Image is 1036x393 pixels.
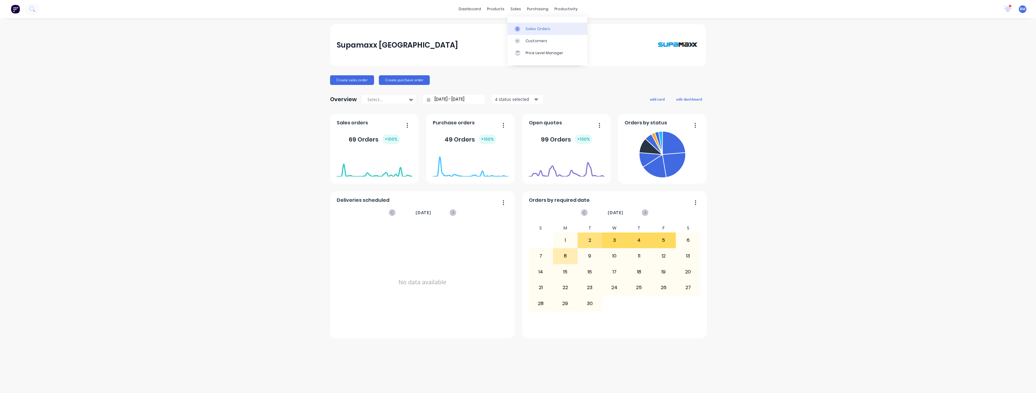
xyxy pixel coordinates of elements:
div: S [676,224,701,232]
div: 3 [602,233,626,248]
div: T [627,224,651,232]
div: 15 [553,264,577,279]
div: 16 [578,264,602,279]
div: Supamaxx [GEOGRAPHIC_DATA] [337,39,458,51]
div: 5 [651,233,676,248]
div: + 100 % [382,134,400,144]
span: Sales orders [337,119,368,126]
div: 69 Orders [349,134,400,144]
div: 11 [627,248,651,264]
div: 17 [602,264,626,279]
button: add card [646,95,669,103]
div: 20 [676,264,700,279]
div: + 100 % [575,134,592,144]
div: Price Level Manager [526,50,563,56]
div: 4 [627,233,651,248]
div: 13 [676,248,700,264]
img: Supamaxx Australia [657,30,699,60]
div: 14 [529,264,553,279]
div: 7 [529,248,553,264]
div: Overview [330,93,357,105]
div: 30 [578,296,602,311]
span: BM [1020,6,1025,12]
div: purchasing [524,5,551,14]
button: Create sales order [330,75,374,85]
button: Create purchase order [379,75,430,85]
div: 28 [529,296,553,311]
div: 25 [627,280,651,295]
div: Customers [526,38,547,44]
a: Customers [507,35,587,47]
div: 22 [553,280,577,295]
div: products [484,5,507,14]
span: Purchase orders [433,119,475,126]
a: Price Level Manager [507,47,587,59]
div: 19 [651,264,676,279]
a: dashboard [456,5,484,14]
div: productivity [551,5,581,14]
div: S [529,224,553,232]
div: 23 [578,280,602,295]
div: 27 [676,280,700,295]
div: 2 [578,233,602,248]
span: Open quotes [529,119,562,126]
span: Orders by required date [529,197,590,204]
div: T [578,224,602,232]
div: 12 [651,248,676,264]
div: Sales Orders [526,26,550,32]
div: M [553,224,578,232]
span: [DATE] [608,209,623,216]
div: 10 [602,248,626,264]
div: 18 [627,264,651,279]
div: 99 Orders [541,134,592,144]
div: 8 [553,248,577,264]
img: Factory [11,5,20,14]
div: 9 [578,248,602,264]
span: [DATE] [416,209,431,216]
div: 4 status selected [495,96,533,102]
div: sales [507,5,524,14]
div: 21 [529,280,553,295]
div: W [602,224,627,232]
div: No data available [337,224,508,341]
div: 24 [602,280,626,295]
div: F [651,224,676,232]
div: 26 [651,280,676,295]
span: Orders by status [625,119,667,126]
div: 1 [553,233,577,248]
div: 49 Orders [445,134,496,144]
button: edit dashboard [672,95,706,103]
div: 29 [553,296,577,311]
div: 6 [676,233,700,248]
button: 4 status selected [492,95,543,104]
div: + 100 % [479,134,496,144]
a: Sales Orders [507,23,587,35]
